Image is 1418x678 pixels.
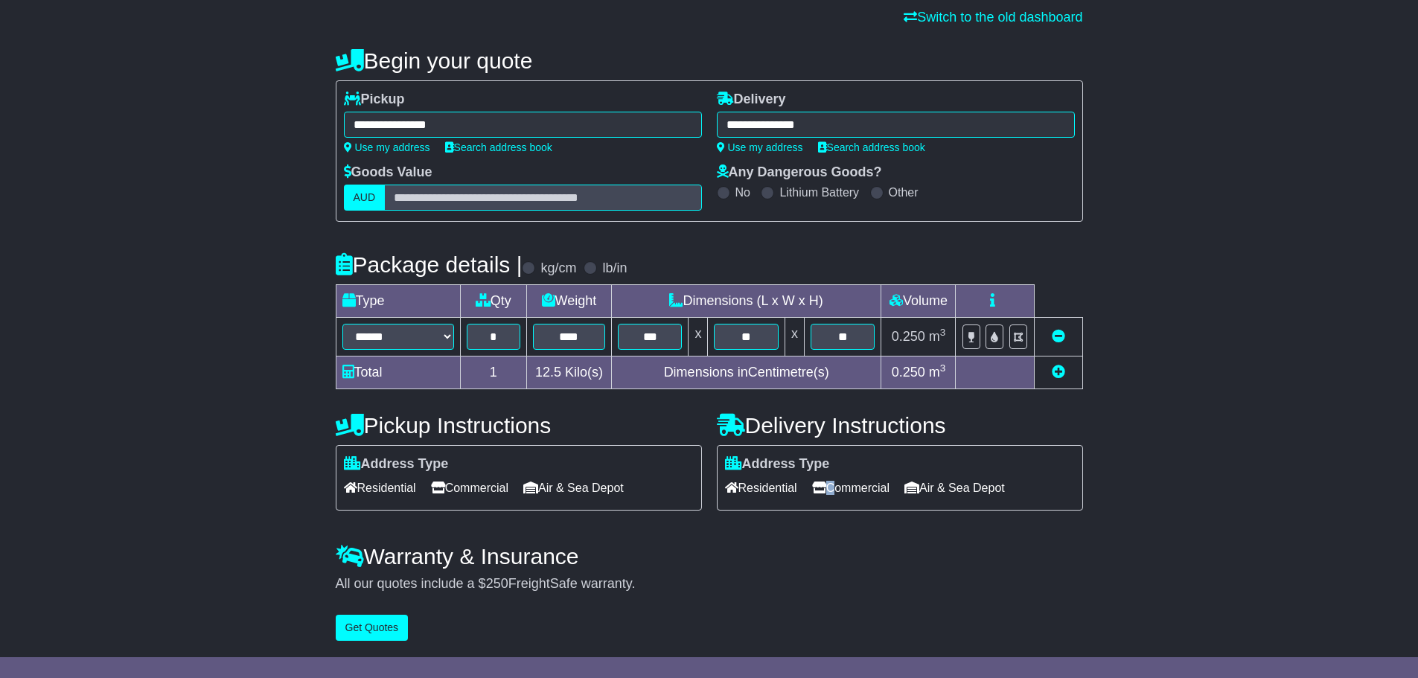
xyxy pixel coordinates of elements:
sup: 3 [940,327,946,338]
span: m [929,365,946,380]
label: kg/cm [540,260,576,277]
label: No [735,185,750,199]
label: Other [889,185,919,199]
h4: Pickup Instructions [336,413,702,438]
label: Address Type [725,456,830,473]
h4: Warranty & Insurance [336,544,1083,569]
span: Residential [344,476,416,499]
a: Add new item [1052,365,1065,380]
span: 0.250 [892,365,925,380]
span: 12.5 [535,365,561,380]
td: Kilo(s) [526,356,611,389]
div: All our quotes include a $ FreightSafe warranty. [336,576,1083,592]
a: Switch to the old dashboard [904,10,1082,25]
span: Residential [725,476,797,499]
h4: Package details | [336,252,523,277]
a: Remove this item [1052,329,1065,344]
span: m [929,329,946,344]
a: Search address book [445,141,552,153]
label: AUD [344,185,386,211]
td: x [689,318,708,356]
label: Any Dangerous Goods? [717,164,882,181]
td: x [785,318,804,356]
td: Weight [526,285,611,318]
td: 1 [460,356,526,389]
h4: Begin your quote [336,48,1083,73]
span: Commercial [431,476,508,499]
label: Lithium Battery [779,185,859,199]
button: Get Quotes [336,615,409,641]
a: Use my address [344,141,430,153]
span: Air & Sea Depot [523,476,624,499]
label: Pickup [344,92,405,108]
label: Address Type [344,456,449,473]
span: 0.250 [892,329,925,344]
a: Search address book [818,141,925,153]
td: Volume [881,285,956,318]
h4: Delivery Instructions [717,413,1083,438]
td: Dimensions in Centimetre(s) [611,356,881,389]
sup: 3 [940,362,946,374]
span: Air & Sea Depot [904,476,1005,499]
label: Delivery [717,92,786,108]
span: 250 [486,576,508,591]
td: Type [336,285,460,318]
span: Commercial [812,476,890,499]
label: Goods Value [344,164,432,181]
a: Use my address [717,141,803,153]
td: Qty [460,285,526,318]
label: lb/in [602,260,627,277]
td: Total [336,356,460,389]
td: Dimensions (L x W x H) [611,285,881,318]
